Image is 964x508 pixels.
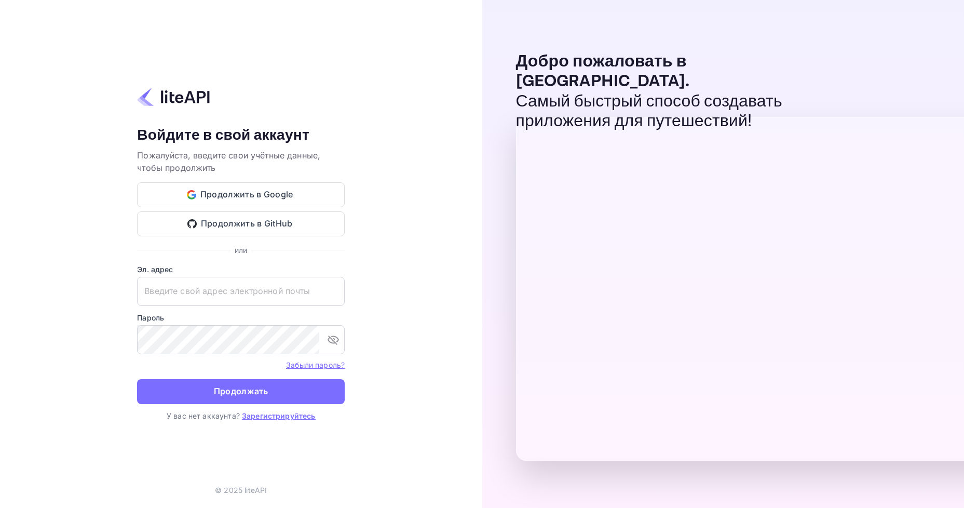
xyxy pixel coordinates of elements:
button: Продолжать [137,379,345,404]
button: Продолжить в GitHub [137,211,345,236]
ya-tr-span: Продолжить в GitHub [201,217,293,231]
img: liteapi [137,87,210,107]
ya-tr-span: Пароль [137,313,164,322]
ya-tr-span: Забыли пароль? [286,360,345,369]
ya-tr-span: Добро пожаловать в [GEOGRAPHIC_DATA]. [516,51,690,92]
ya-tr-span: Самый быстрый способ создавать приложения для путешествий! [516,91,782,132]
ya-tr-span: Эл. адрес [137,265,173,274]
button: переключить видимость пароля [323,329,344,350]
ya-tr-span: Войдите в свой аккаунт [137,126,309,145]
ya-tr-span: или [235,246,247,255]
input: Введите свой адрес электронной почты [137,277,345,306]
ya-tr-span: У вас нет аккаунта? [167,411,240,420]
ya-tr-span: Продолжать [214,384,268,398]
button: Продолжить в Google [137,182,345,207]
a: Забыли пароль? [286,359,345,370]
a: Зарегистрируйтесь [242,411,316,420]
ya-tr-span: Пожалуйста, введите свои учётные данные, чтобы продолжить [137,150,320,173]
ya-tr-span: Продолжить в Google [200,188,293,202]
ya-tr-span: © 2025 liteAPI [215,486,267,494]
